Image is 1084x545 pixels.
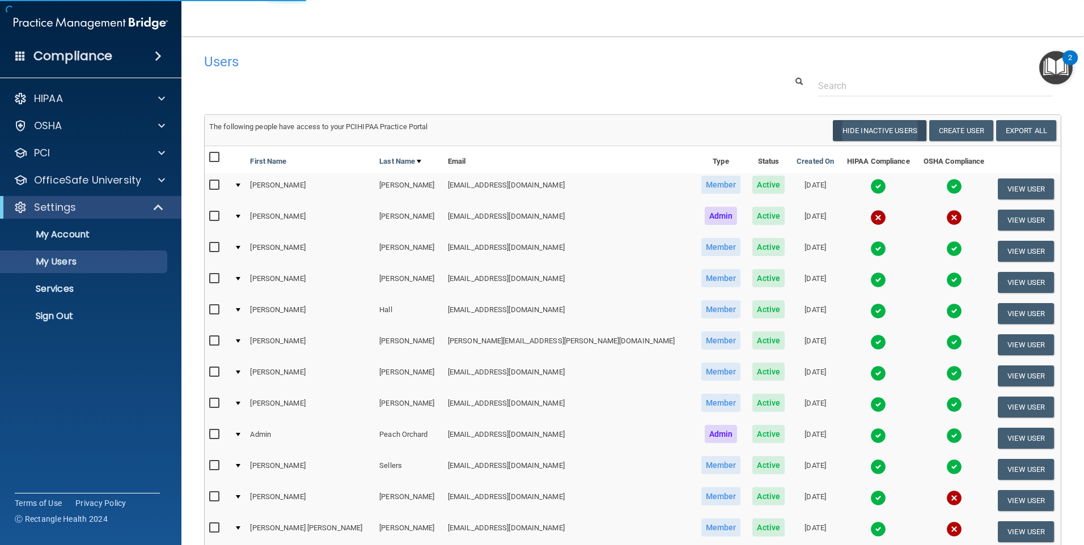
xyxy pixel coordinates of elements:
span: Member [701,176,741,194]
img: tick.e7d51cea.svg [946,459,962,475]
span: Admin [705,425,738,443]
img: tick.e7d51cea.svg [946,272,962,288]
td: [DATE] [790,391,840,423]
td: [PERSON_NAME] [375,329,443,360]
img: tick.e7d51cea.svg [946,428,962,444]
img: tick.e7d51cea.svg [870,241,886,257]
td: [PERSON_NAME] [245,360,375,391]
td: [PERSON_NAME] [245,236,375,267]
p: OfficeSafe University [34,173,141,187]
button: View User [998,303,1054,324]
th: Status [747,146,790,173]
img: tick.e7d51cea.svg [870,303,886,319]
td: [DATE] [790,267,840,298]
p: My Users [7,256,162,267]
button: View User [998,365,1054,386]
span: Active [752,331,785,350]
td: [PERSON_NAME] [375,267,443,298]
td: Sellers [375,454,443,485]
td: [PERSON_NAME] [375,236,443,267]
span: Active [752,487,785,505]
img: tick.e7d51cea.svg [870,272,886,288]
p: OSHA [34,119,62,133]
img: tick.e7d51cea.svg [946,178,962,194]
td: [EMAIL_ADDRESS][DOMAIN_NAME] [443,423,695,454]
a: PCI [14,146,165,160]
span: Active [752,176,785,194]
span: Active [752,238,785,256]
span: Member [701,518,741,537]
p: My Account [7,229,162,240]
button: View User [998,521,1054,542]
td: [DATE] [790,454,840,485]
td: [EMAIL_ADDRESS][DOMAIN_NAME] [443,485,695,516]
span: Active [752,363,785,381]
td: [EMAIL_ADDRESS][DOMAIN_NAME] [443,391,695,423]
img: tick.e7d51cea.svg [946,334,962,350]
a: Privacy Policy [75,497,126,509]
p: Sign Out [7,310,162,322]
img: cross.ca9f0e7f.svg [946,521,962,537]
td: [PERSON_NAME] [245,391,375,423]
button: View User [998,272,1054,293]
a: Last Name [379,155,421,168]
span: Active [752,269,785,287]
td: [EMAIL_ADDRESS][DOMAIN_NAME] [443,267,695,298]
span: Member [701,394,741,412]
span: Active [752,518,785,537]
img: PMB logo [14,12,168,35]
span: Active [752,394,785,412]
span: Ⓒ Rectangle Health 2024 [15,513,108,525]
span: Member [701,487,741,505]
td: [PERSON_NAME] [245,329,375,360]
span: Active [752,425,785,443]
span: Member [701,238,741,256]
td: [PERSON_NAME] [375,485,443,516]
td: [PERSON_NAME] [375,173,443,205]
td: [DATE] [790,205,840,236]
img: tick.e7d51cea.svg [870,365,886,381]
img: tick.e7d51cea.svg [870,334,886,350]
img: tick.e7d51cea.svg [870,178,886,194]
th: Type [695,146,747,173]
img: cross.ca9f0e7f.svg [946,210,962,225]
img: tick.e7d51cea.svg [870,459,886,475]
td: Admin [245,423,375,454]
td: Peach Orchard [375,423,443,454]
span: Member [701,269,741,287]
td: [EMAIL_ADDRESS][DOMAIN_NAME] [443,360,695,391]
button: View User [998,490,1054,511]
span: Member [701,331,741,350]
td: Hall [375,298,443,329]
a: Terms of Use [15,497,62,509]
span: Member [701,300,741,318]
td: [DATE] [790,360,840,391]
td: [DATE] [790,236,840,267]
td: [DATE] [790,298,840,329]
a: Settings [14,201,164,214]
h4: Users [204,54,697,69]
div: 2 [1068,58,1072,73]
p: HIPAA [34,92,63,105]
img: cross.ca9f0e7f.svg [870,210,886,225]
td: [DATE] [790,329,840,360]
img: tick.e7d51cea.svg [946,397,962,412]
img: tick.e7d51cea.svg [870,521,886,537]
span: Member [701,363,741,381]
button: View User [998,397,1054,418]
button: View User [998,178,1054,199]
button: Open Resource Center, 2 new notifications [1039,51,1073,84]
input: Search [818,75,1053,96]
td: [DATE] [790,423,840,454]
td: [DATE] [790,173,840,205]
td: [DATE] [790,485,840,516]
button: View User [998,241,1054,262]
td: [PERSON_NAME] [245,454,375,485]
button: View User [998,428,1054,449]
p: Services [7,283,162,295]
button: Create User [929,120,993,141]
td: [PERSON_NAME] [375,360,443,391]
iframe: Drift Widget Chat Controller [1027,467,1070,510]
span: Active [752,300,785,318]
img: tick.e7d51cea.svg [946,241,962,257]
